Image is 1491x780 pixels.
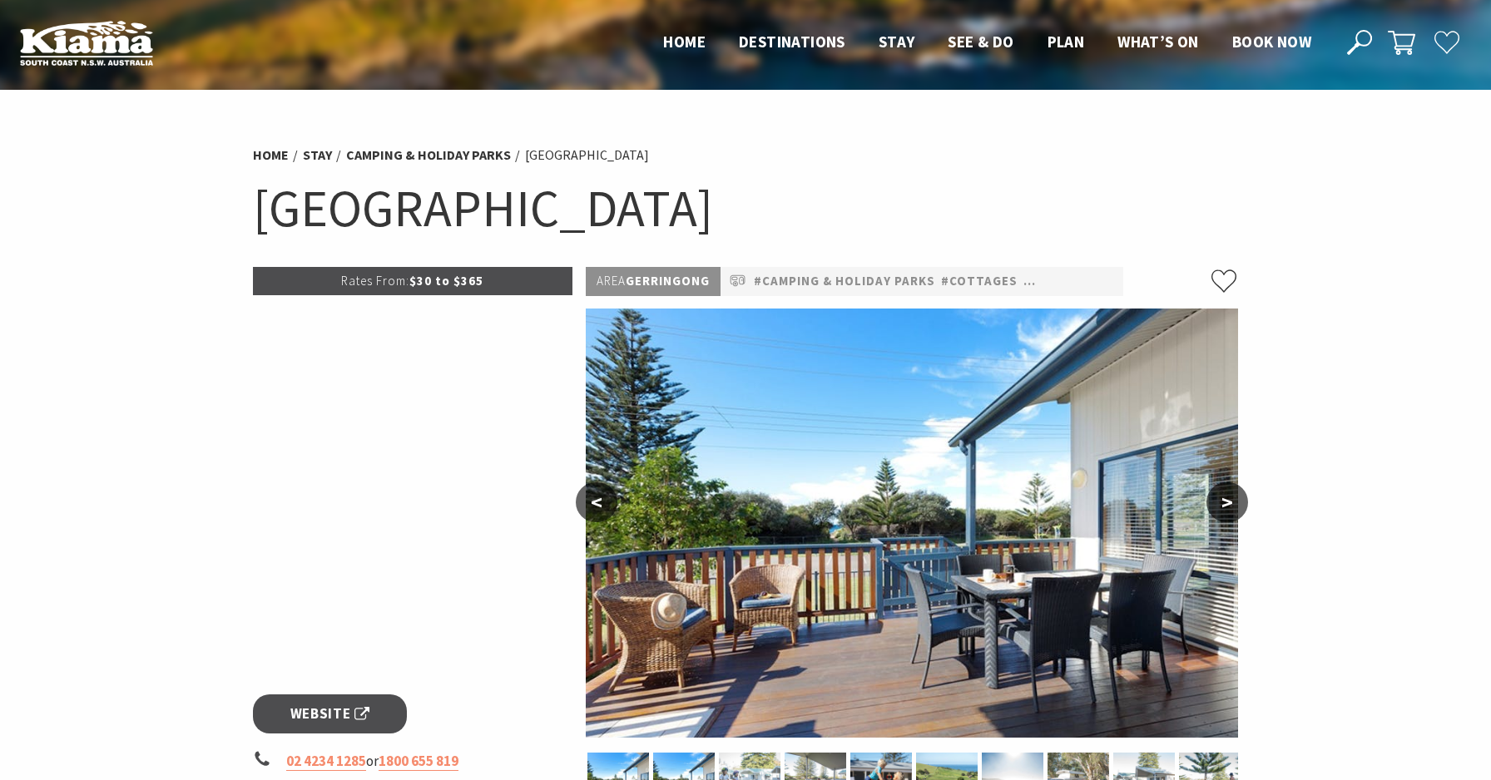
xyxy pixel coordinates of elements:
[253,694,407,733] a: Website
[346,146,511,164] a: Camping & Holiday Parks
[586,309,1238,738] img: Cabin deck at Werri Beach Holiday Park
[586,267,721,296] p: Gerringong
[525,145,649,166] li: [GEOGRAPHIC_DATA]
[948,32,1013,52] span: See & Do
[1023,271,1120,292] a: #Pet Friendly
[597,273,626,289] span: Area
[20,20,153,66] img: Kiama Logo
[253,267,572,295] p: $30 to $365
[286,752,366,771] a: 02 4234 1285
[879,32,915,52] span: Stay
[1048,32,1085,52] span: Plan
[253,146,289,164] a: Home
[754,271,935,292] a: #Camping & Holiday Parks
[379,752,458,771] a: 1800 655 819
[253,750,572,773] li: or
[739,32,845,52] span: Destinations
[646,29,1328,57] nav: Main Menu
[941,271,1018,292] a: #Cottages
[1206,482,1248,522] button: >
[290,703,370,725] span: Website
[1117,32,1199,52] span: What’s On
[576,482,617,522] button: <
[1232,32,1311,52] span: Book now
[253,175,1238,242] h1: [GEOGRAPHIC_DATA]
[663,32,706,52] span: Home
[341,273,409,289] span: Rates From:
[303,146,332,164] a: Stay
